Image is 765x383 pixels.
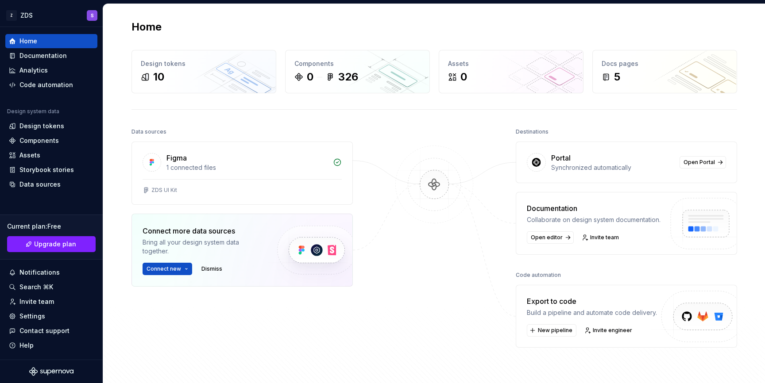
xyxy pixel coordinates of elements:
a: Upgrade plan [7,236,96,252]
div: Settings [19,312,45,321]
a: Documentation [5,49,97,63]
a: Design tokens [5,119,97,133]
div: Components [294,59,421,68]
div: Portal [551,153,571,163]
div: S [91,12,94,19]
a: Storybook stories [5,163,97,177]
button: Contact support [5,324,97,338]
div: Storybook stories [19,165,74,174]
div: Code automation [516,269,561,281]
a: Data sources [5,177,97,191]
div: Help [19,341,34,350]
div: Home [19,37,37,46]
div: Design system data [7,108,59,115]
a: Figma1 connected filesZDS UI Kit [131,142,353,205]
div: 1 connected files [166,163,328,172]
div: Components [19,136,59,145]
div: ZDS UI Kit [151,187,177,194]
div: Design tokens [19,122,64,130]
div: 5 [614,70,620,84]
svg: Supernova Logo [29,367,73,376]
div: ZDS [20,11,33,20]
div: Analytics [19,66,48,75]
div: Connect more data sources [143,226,262,236]
span: Upgrade plan [34,240,76,249]
div: Invite team [19,297,54,306]
div: Current plan : Free [7,222,96,231]
div: Data sources [19,180,61,189]
div: Figma [166,153,187,163]
div: Bring all your design system data together. [143,238,262,256]
div: Export to code [527,296,657,306]
a: Assets0 [439,50,583,93]
button: ZZDSS [2,6,101,25]
div: Docs pages [602,59,728,68]
div: Contact support [19,326,70,335]
button: New pipeline [527,324,576,337]
div: Design tokens [141,59,267,68]
h2: Home [131,20,162,34]
div: Assets [19,151,40,160]
a: Docs pages5 [592,50,737,93]
div: Documentation [527,203,661,214]
a: Home [5,34,97,48]
div: Build a pipeline and automate code delivery. [527,308,657,317]
div: Destinations [516,126,549,138]
div: 0 [307,70,313,84]
a: Invite engineer [582,324,636,337]
span: Invite team [590,234,619,241]
div: Notifications [19,268,60,277]
button: Dismiss [197,263,226,275]
a: Components0326 [285,50,430,93]
button: Notifications [5,265,97,280]
a: Assets [5,148,97,162]
span: Open Portal [684,159,715,166]
a: Invite team [5,295,97,309]
div: 326 [338,70,358,84]
span: Open editor [531,234,563,241]
div: 0 [460,70,467,84]
a: Open Portal [680,156,726,169]
a: Invite team [579,231,623,244]
div: Z [6,10,17,21]
div: Search ⌘K [19,283,53,291]
span: Dismiss [201,265,222,272]
a: Components [5,134,97,148]
div: Documentation [19,51,67,60]
a: Open editor [527,231,574,244]
button: Connect new [143,263,192,275]
button: Help [5,338,97,352]
span: Connect new [147,265,181,272]
a: Analytics [5,63,97,77]
div: 10 [153,70,164,84]
a: Design tokens10 [131,50,276,93]
div: Data sources [131,126,166,138]
div: Assets [448,59,574,68]
button: Search ⌘K [5,280,97,294]
a: Settings [5,309,97,323]
a: Code automation [5,78,97,92]
div: Synchronized automatically [551,163,674,172]
span: Invite engineer [593,327,632,334]
div: Code automation [19,80,73,89]
div: Collaborate on design system documentation. [527,215,661,224]
span: New pipeline [538,327,572,334]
